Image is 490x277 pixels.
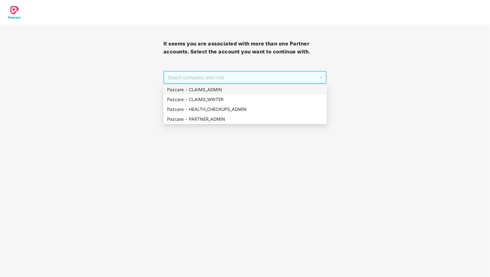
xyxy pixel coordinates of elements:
div: Pazcare - CLAIMS_WRITER [163,95,327,104]
div: Pazcare - CLAIMS_ADMIN [163,85,327,95]
div: Pazcare - HEALTH_CHECKUPS_ADMIN [163,104,327,114]
span: Select company and role [167,72,323,83]
div: Pazcare - PARTNER_ADMIN [163,114,327,124]
h3: It seems you are associated with more than one Partner accounts. Select the account you want to c... [163,40,327,56]
div: Pazcare - CLAIMS_ADMIN [167,86,323,93]
div: Pazcare - HEALTH_CHECKUPS_ADMIN [167,106,323,113]
div: Pazcare - CLAIMS_WRITER [167,96,323,103]
div: Pazcare - PARTNER_ADMIN [167,116,323,123]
